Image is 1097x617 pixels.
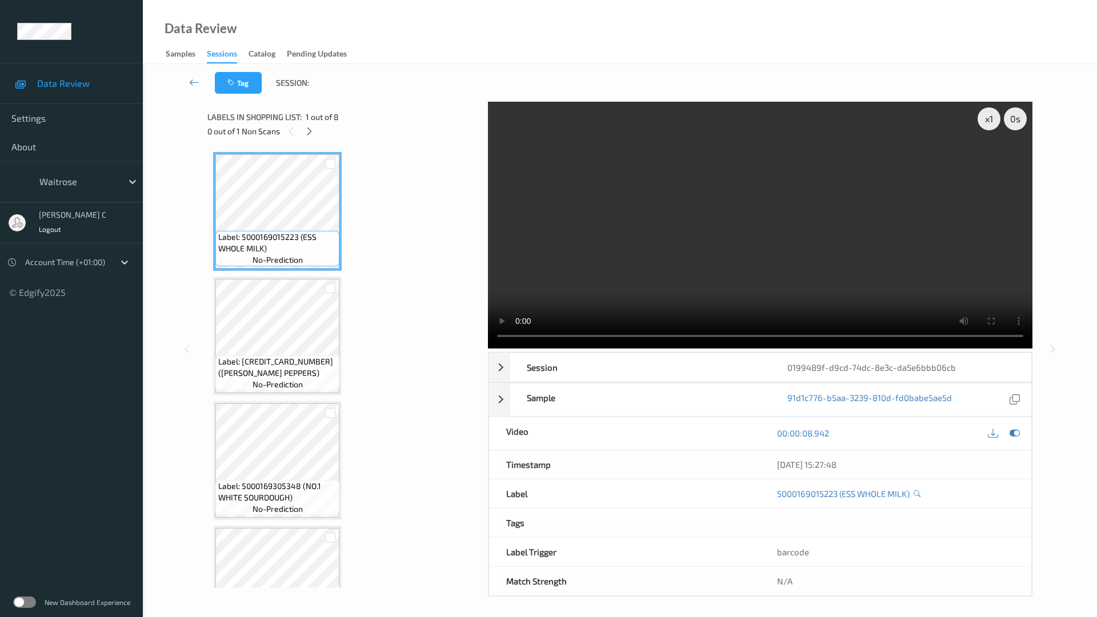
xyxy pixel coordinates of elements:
[249,46,287,62] a: Catalog
[218,231,337,254] span: Label: 5000169015223 (ESS WHOLE MILK)
[777,427,829,439] a: 00:00:08.942
[770,353,1031,382] div: 0199489f-d9cd-74dc-8e3c-da5e6bbb06cb
[207,111,302,123] span: Labels in shopping list:
[510,353,771,382] div: Session
[218,356,337,379] span: Label: [CREDIT_CARD_NUMBER] ([PERSON_NAME] PEPPERS)
[253,503,303,515] span: no-prediction
[166,48,195,62] div: Samples
[760,567,1031,595] div: N/A
[489,383,1032,416] div: Sample91d1c776-b5aa-3239-810d-fd0babe5ae5d
[489,450,760,479] div: Timestamp
[489,567,760,595] div: Match Strength
[787,392,952,407] a: 91d1c776-b5aa-3239-810d-fd0babe5ae5d
[249,48,275,62] div: Catalog
[777,488,910,499] a: 5000169015223 (ESS WHOLE MILK)
[218,480,337,503] span: Label: 5000169305348 (NO.1 WHITE SOURDOUGH)
[489,479,760,508] div: Label
[166,46,207,62] a: Samples
[777,459,1014,470] div: [DATE] 15:27:48
[489,417,760,450] div: Video
[489,538,760,566] div: Label Trigger
[207,48,237,63] div: Sessions
[215,72,262,94] button: Tag
[510,383,771,416] div: Sample
[489,352,1032,382] div: Session0199489f-d9cd-74dc-8e3c-da5e6bbb06cb
[489,508,760,537] div: Tags
[978,107,1000,130] div: x 1
[306,111,339,123] span: 1 out of 8
[253,254,303,266] span: no-prediction
[253,379,303,390] span: no-prediction
[276,77,309,89] span: Session:
[1004,107,1027,130] div: 0 s
[287,48,347,62] div: Pending Updates
[287,46,358,62] a: Pending Updates
[760,538,1031,566] div: barcode
[207,124,480,138] div: 0 out of 1 Non Scans
[165,23,237,34] div: Data Review
[207,46,249,63] a: Sessions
